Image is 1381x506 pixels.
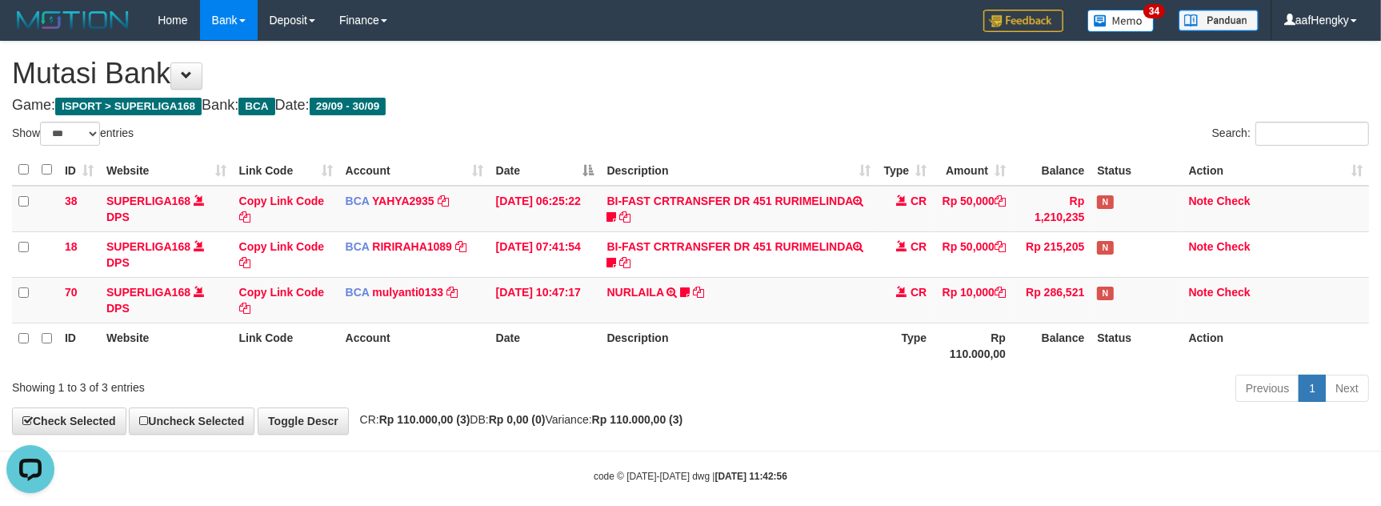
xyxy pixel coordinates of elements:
[1212,122,1369,146] label: Search:
[372,240,452,253] a: RIRIRAHA1089
[1087,10,1155,32] img: Button%20Memo.svg
[239,195,325,223] a: Copy Link Code
[258,408,349,435] a: Toggle Descr
[12,408,126,435] a: Check Selected
[715,471,787,482] strong: [DATE] 11:42:56
[592,413,683,426] strong: Rp 110.000,00 (3)
[1183,323,1369,368] th: Action
[352,413,683,426] span: CR: DB: Variance:
[1183,155,1369,186] th: Action: activate to sort column ascending
[446,286,458,299] a: Copy mulyanti0133 to clipboard
[601,323,878,368] th: Description
[106,195,190,207] a: SUPERLIGA168
[372,286,443,299] a: mulyanti0133
[601,231,878,277] td: BI-FAST CRTRANSFER DR 451 RURIMELINDA
[1097,241,1113,255] span: Has Note
[1143,4,1165,18] span: 34
[1299,375,1326,402] a: 1
[12,122,134,146] label: Show entries
[339,323,490,368] th: Account
[455,240,466,253] a: Copy RIRIRAHA1089 to clipboard
[346,286,370,299] span: BCA
[490,231,601,277] td: [DATE] 07:41:54
[1012,323,1091,368] th: Balance
[594,471,787,482] small: code © [DATE]-[DATE] dwg |
[129,408,254,435] a: Uncheck Selected
[106,286,190,299] a: SUPERLIGA168
[911,240,927,253] span: CR
[12,98,1369,114] h4: Game: Bank: Date:
[346,240,370,253] span: BCA
[911,286,927,299] span: CR
[619,211,630,223] a: Copy BI-FAST CRTRANSFER DR 451 RURIMELINDA to clipboard
[489,413,546,426] strong: Rp 0,00 (0)
[100,186,233,232] td: DPS
[1097,195,1113,209] span: Has Note
[490,186,601,232] td: [DATE] 06:25:22
[601,186,878,232] td: BI-FAST CRTRANSFER DR 451 RURIMELINDA
[1012,155,1091,186] th: Balance
[1189,286,1214,299] a: Note
[65,240,78,253] span: 18
[6,6,54,54] button: Open LiveChat chat widget
[1217,240,1251,253] a: Check
[233,323,339,368] th: Link Code
[490,323,601,368] th: Date
[1012,186,1091,232] td: Rp 1,210,235
[933,155,1012,186] th: Amount: activate to sort column ascending
[1255,122,1369,146] input: Search:
[877,155,933,186] th: Type: activate to sort column ascending
[239,286,325,315] a: Copy Link Code
[933,186,1012,232] td: Rp 50,000
[490,277,601,323] td: [DATE] 10:47:17
[239,240,325,269] a: Copy Link Code
[1217,286,1251,299] a: Check
[995,286,1006,299] a: Copy Rp 10,000 to clipboard
[65,286,78,299] span: 70
[490,155,601,186] th: Date: activate to sort column descending
[372,195,434,207] a: YAHYA2935
[12,58,1369,90] h1: Mutasi Bank
[1235,375,1299,402] a: Previous
[607,286,664,299] a: NURLAILA
[983,10,1063,32] img: Feedback.jpg
[1012,277,1091,323] td: Rp 286,521
[1012,231,1091,277] td: Rp 215,205
[911,195,927,207] span: CR
[1179,10,1259,31] img: panduan.png
[1091,323,1182,368] th: Status
[100,277,233,323] td: DPS
[877,323,933,368] th: Type
[58,155,100,186] th: ID: activate to sort column ascending
[693,286,704,299] a: Copy NURLAILA to clipboard
[310,98,386,115] span: 29/09 - 30/09
[1189,240,1214,253] a: Note
[65,195,78,207] span: 38
[106,240,190,253] a: SUPERLIGA168
[100,155,233,186] th: Website: activate to sort column ascending
[438,195,449,207] a: Copy YAHYA2935 to clipboard
[601,155,878,186] th: Description: activate to sort column ascending
[933,323,1012,368] th: Rp 110.000,00
[379,413,470,426] strong: Rp 110.000,00 (3)
[339,155,490,186] th: Account: activate to sort column ascending
[346,195,370,207] span: BCA
[233,155,339,186] th: Link Code: activate to sort column ascending
[933,231,1012,277] td: Rp 50,000
[995,240,1006,253] a: Copy Rp 50,000 to clipboard
[100,231,233,277] td: DPS
[1091,155,1182,186] th: Status
[40,122,100,146] select: Showentries
[1097,287,1113,300] span: Has Note
[619,256,630,269] a: Copy BI-FAST CRTRANSFER DR 451 RURIMELINDA to clipboard
[55,98,202,115] span: ISPORT > SUPERLIGA168
[58,323,100,368] th: ID
[12,373,563,396] div: Showing 1 to 3 of 3 entries
[100,323,233,368] th: Website
[12,8,134,32] img: MOTION_logo.png
[1189,195,1214,207] a: Note
[995,195,1006,207] a: Copy Rp 50,000 to clipboard
[1217,195,1251,207] a: Check
[238,98,274,115] span: BCA
[1325,375,1369,402] a: Next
